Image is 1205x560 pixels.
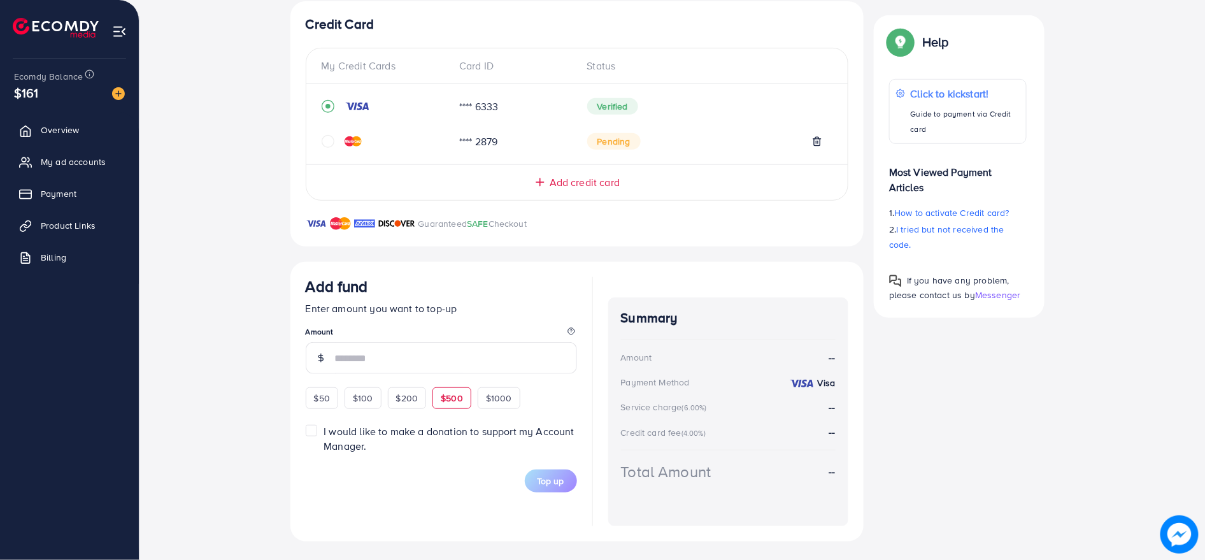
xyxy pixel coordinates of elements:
span: Messenger [975,289,1020,301]
p: Guaranteed Checkout [418,216,527,231]
img: image [1160,515,1199,554]
span: Top up [538,475,564,487]
p: 1. [889,205,1027,220]
a: Billing [10,245,129,270]
h4: Credit Card [306,17,848,32]
p: Guide to payment via Credit card [910,106,1019,137]
img: Popup guide [889,31,912,54]
h4: Summary [621,310,836,326]
span: Overview [41,124,79,136]
strong: -- [829,425,835,439]
svg: record circle [322,100,334,113]
strong: Visa [818,377,836,389]
img: credit [345,136,362,147]
span: $200 [396,392,418,405]
button: Top up [525,470,577,492]
small: (6.00%) [682,403,707,413]
div: Service charge [621,401,711,413]
p: 2. [889,222,1027,252]
span: $500 [441,392,463,405]
p: Most Viewed Payment Articles [889,154,1027,195]
div: Status [577,59,832,73]
p: Enter amount you want to top-up [306,301,577,316]
span: $161 [14,83,39,102]
span: How to activate Credit card? [894,206,1009,219]
img: image [112,87,125,100]
span: $100 [353,392,373,405]
span: I tried but not received the code. [889,223,1004,251]
img: brand [354,216,375,231]
strong: -- [829,400,835,414]
img: menu [112,24,127,39]
strong: -- [829,464,835,479]
span: Product Links [41,219,96,232]
span: If you have any problem, please contact us by [889,274,1009,301]
a: My ad accounts [10,149,129,175]
legend: Amount [306,326,577,342]
div: Amount [621,351,652,364]
img: brand [306,216,327,231]
img: credit [345,101,370,111]
strong: -- [829,350,835,365]
span: I would like to make a donation to support my Account Manager. [324,424,574,453]
h3: Add fund [306,277,368,296]
img: Popup guide [889,275,902,287]
small: (4.00%) [681,428,706,438]
span: Verified [587,98,638,115]
p: Click to kickstart! [910,86,1019,101]
span: Billing [41,251,66,264]
img: logo [13,18,99,38]
a: Payment [10,181,129,206]
img: credit [789,378,815,389]
div: Payment Method [621,376,690,389]
div: Credit card fee [621,426,710,439]
span: Ecomdy Balance [14,70,83,83]
span: Pending [587,133,641,150]
img: brand [330,216,351,231]
a: Product Links [10,213,129,238]
span: Add credit card [550,175,620,190]
div: Total Amount [621,461,711,483]
div: Card ID [449,59,577,73]
div: My Credit Cards [322,59,450,73]
p: Help [922,34,949,50]
span: $1000 [486,392,512,405]
span: $50 [314,392,330,405]
span: SAFE [467,217,488,230]
span: My ad accounts [41,155,106,168]
img: brand [378,216,415,231]
a: Overview [10,117,129,143]
svg: circle [322,135,334,148]
span: Payment [41,187,76,200]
